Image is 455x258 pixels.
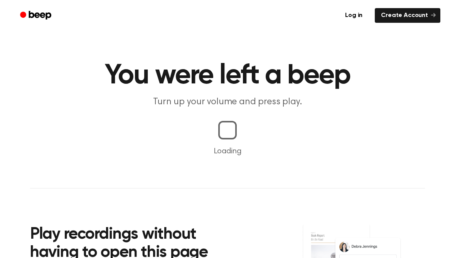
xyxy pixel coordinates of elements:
[375,8,440,23] a: Create Account
[9,146,446,157] p: Loading
[15,8,58,23] a: Beep
[30,62,425,90] h1: You were left a beep
[79,96,376,109] p: Turn up your volume and press play.
[337,7,370,24] a: Log in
